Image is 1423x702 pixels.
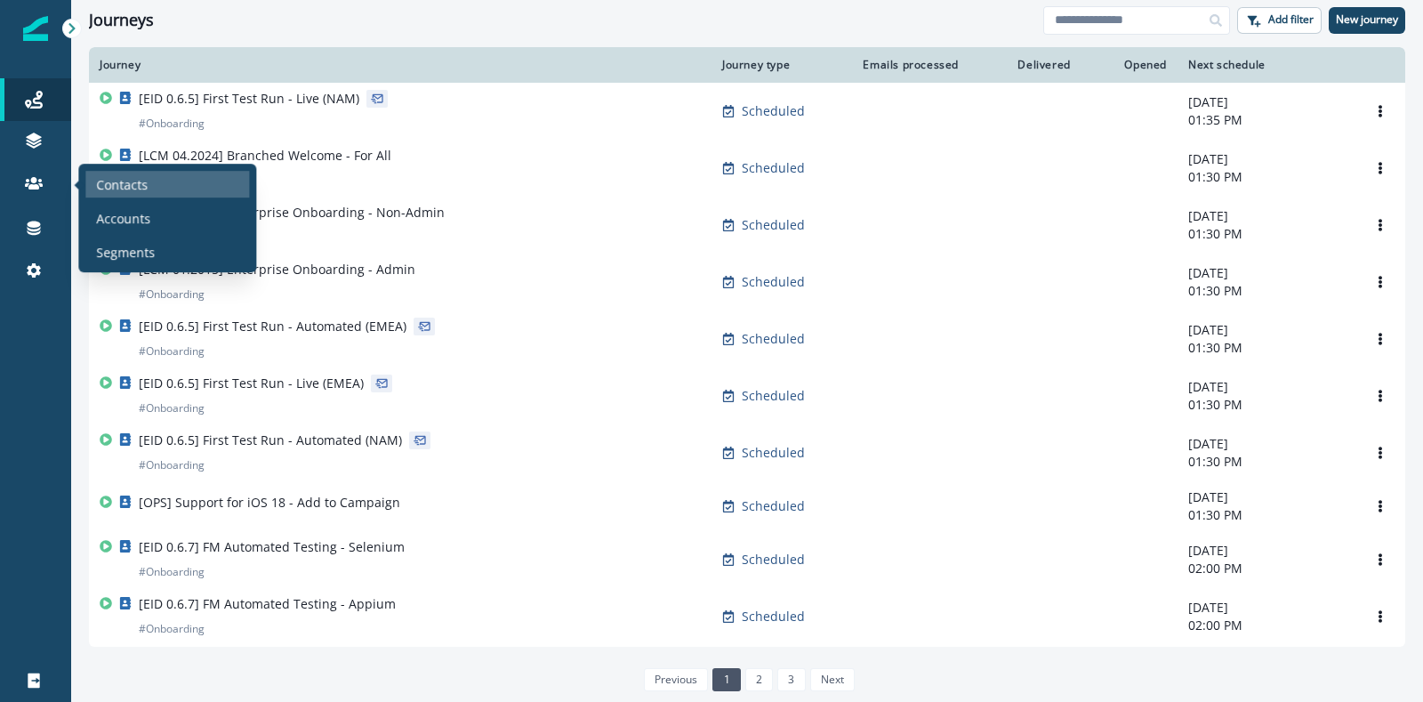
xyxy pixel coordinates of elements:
[1366,212,1395,238] button: Options
[1188,150,1345,168] p: [DATE]
[89,531,1405,588] a: [EID 0.6.7] FM Automated Testing - Selenium#OnboardingScheduled-[DATE]02:00 PMOptions
[139,375,364,392] p: [EID 0.6.5] First Test Run - Live (EMEA)
[712,668,740,691] a: Page 1 is your current page
[89,254,1405,311] a: [LCM 01.2015] Enterprise Onboarding - Admin#OnboardingScheduled-[DATE]01:30 PMOptions
[85,238,249,265] a: Segments
[742,102,805,120] p: Scheduled
[139,620,205,638] p: # Onboarding
[139,286,205,303] p: # Onboarding
[1188,225,1345,243] p: 01:30 PM
[745,668,773,691] a: Page 2
[1188,488,1345,506] p: [DATE]
[1366,98,1395,125] button: Options
[139,494,400,512] p: [OPS] Support for iOS 18 - Add to Campaign
[139,432,402,449] p: [EID 0.6.5] First Test Run - Automated (NAM)
[1366,269,1395,295] button: Options
[1237,7,1322,34] button: Add filter
[89,311,1405,367] a: [EID 0.6.5] First Test Run - Automated (EMEA)#OnboardingScheduled-[DATE]01:30 PMOptions
[742,330,805,348] p: Scheduled
[89,481,1405,531] a: [OPS] Support for iOS 18 - Add to CampaignScheduled-[DATE]01:30 PMOptions
[742,216,805,234] p: Scheduled
[1366,440,1395,466] button: Options
[100,58,701,72] div: Journey
[139,147,391,165] p: [LCM 04.2024] Branched Welcome - For All
[139,115,205,133] p: # Onboarding
[722,58,834,72] div: Journey type
[1366,546,1395,573] button: Options
[89,367,1405,424] a: [EID 0.6.5] First Test Run - Live (EMEA)#OnboardingScheduled-[DATE]01:30 PMOptions
[980,58,1071,72] div: Delivered
[1366,603,1395,630] button: Options
[856,58,959,72] div: Emails processed
[89,140,1405,197] a: [LCM 04.2024] Branched Welcome - For All#OnboardingScheduled-[DATE]01:30 PMOptions
[742,444,805,462] p: Scheduled
[1188,168,1345,186] p: 01:30 PM
[1336,13,1398,26] p: New journey
[89,588,1405,645] a: [EID 0.6.7] FM Automated Testing - Appium#OnboardingScheduled-[DATE]02:00 PMOptions
[1188,599,1345,617] p: [DATE]
[1188,207,1345,225] p: [DATE]
[139,318,406,335] p: [EID 0.6.5] First Test Run - Automated (EMEA)
[23,16,48,41] img: Inflection
[1188,282,1345,300] p: 01:30 PM
[1188,435,1345,453] p: [DATE]
[89,424,1405,481] a: [EID 0.6.5] First Test Run - Automated (NAM)#OnboardingScheduled-[DATE]01:30 PMOptions
[1188,339,1345,357] p: 01:30 PM
[1188,58,1345,72] div: Next schedule
[1366,493,1395,520] button: Options
[639,668,855,691] ul: Pagination
[1188,617,1345,634] p: 02:00 PM
[1188,111,1345,129] p: 01:35 PM
[1188,506,1345,524] p: 01:30 PM
[810,668,855,691] a: Next page
[96,243,155,262] p: Segments
[1188,396,1345,414] p: 01:30 PM
[1366,155,1395,182] button: Options
[1366,383,1395,409] button: Options
[1188,93,1345,111] p: [DATE]
[1188,264,1345,282] p: [DATE]
[89,197,1405,254] a: [LCM 01.2015] Enterprise Onboarding - Non-Admin#OnboardingScheduled-[DATE]01:30 PMOptions
[1188,542,1345,560] p: [DATE]
[742,159,805,177] p: Scheduled
[742,387,805,405] p: Scheduled
[742,551,805,569] p: Scheduled
[89,83,1405,140] a: [EID 0.6.5] First Test Run - Live (NAM)#OnboardingScheduled-[DATE]01:35 PMOptions
[1188,560,1345,577] p: 02:00 PM
[1268,13,1314,26] p: Add filter
[85,205,249,231] a: Accounts
[139,204,445,222] p: [LCM 01.2015] Enterprise Onboarding - Non-Admin
[1188,453,1345,471] p: 01:30 PM
[1366,326,1395,352] button: Options
[96,209,150,228] p: Accounts
[139,563,205,581] p: # Onboarding
[139,343,205,360] p: # Onboarding
[742,497,805,515] p: Scheduled
[1188,321,1345,339] p: [DATE]
[85,171,249,198] a: Contacts
[777,668,805,691] a: Page 3
[139,90,359,108] p: [EID 0.6.5] First Test Run - Live (NAM)
[1329,7,1405,34] button: New journey
[89,11,154,30] h1: Journeys
[139,399,205,417] p: # Onboarding
[1092,58,1167,72] div: Opened
[742,273,805,291] p: Scheduled
[1188,378,1345,396] p: [DATE]
[89,645,1405,702] a: [EID 0.6.8] Invite Your Team#OnboardingScheduled-[DATE]02:00 PMOptions
[742,608,805,625] p: Scheduled
[139,538,405,556] p: [EID 0.6.7] FM Automated Testing - Selenium
[139,456,205,474] p: # Onboarding
[139,261,415,278] p: [LCM 01.2015] Enterprise Onboarding - Admin
[96,175,148,194] p: Contacts
[139,595,396,613] p: [EID 0.6.7] FM Automated Testing - Appium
